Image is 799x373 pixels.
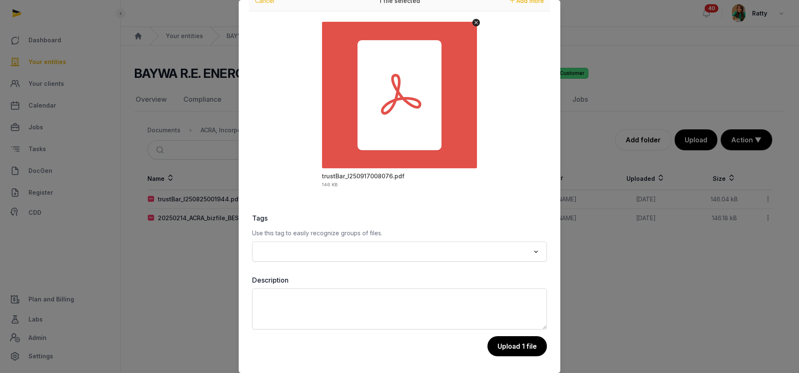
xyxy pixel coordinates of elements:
[252,228,547,238] p: Use this tag to easily recognize groups of files.
[252,275,547,285] label: Description
[257,246,530,257] input: Search for option
[322,172,405,180] div: trustBar_I250917008076.pdf
[256,244,543,259] div: Search for option
[487,336,547,356] button: Upload 1 file
[252,213,547,223] label: Tags
[472,19,480,26] button: Remove file
[322,183,338,187] div: 146 KB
